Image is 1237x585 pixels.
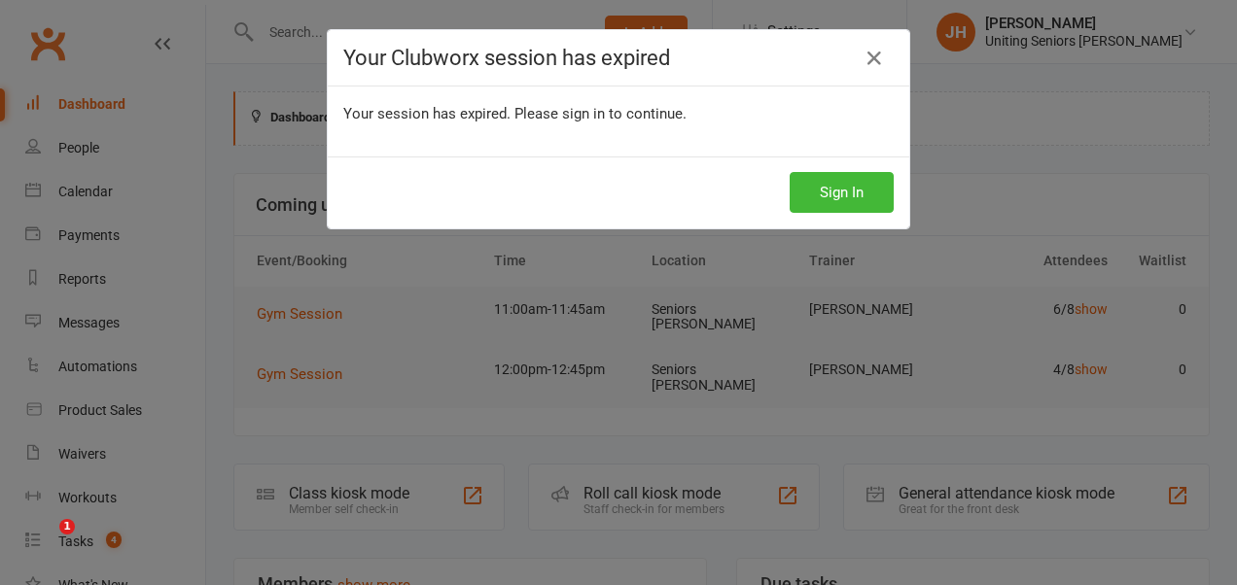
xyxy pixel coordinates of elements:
span: 1 [59,519,75,534]
h4: Your Clubworx session has expired [343,46,894,70]
iframe: Intercom live chat [19,519,66,566]
span: Your session has expired. Please sign in to continue. [343,105,687,122]
button: Sign In [790,172,894,213]
a: Close [859,43,890,74]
